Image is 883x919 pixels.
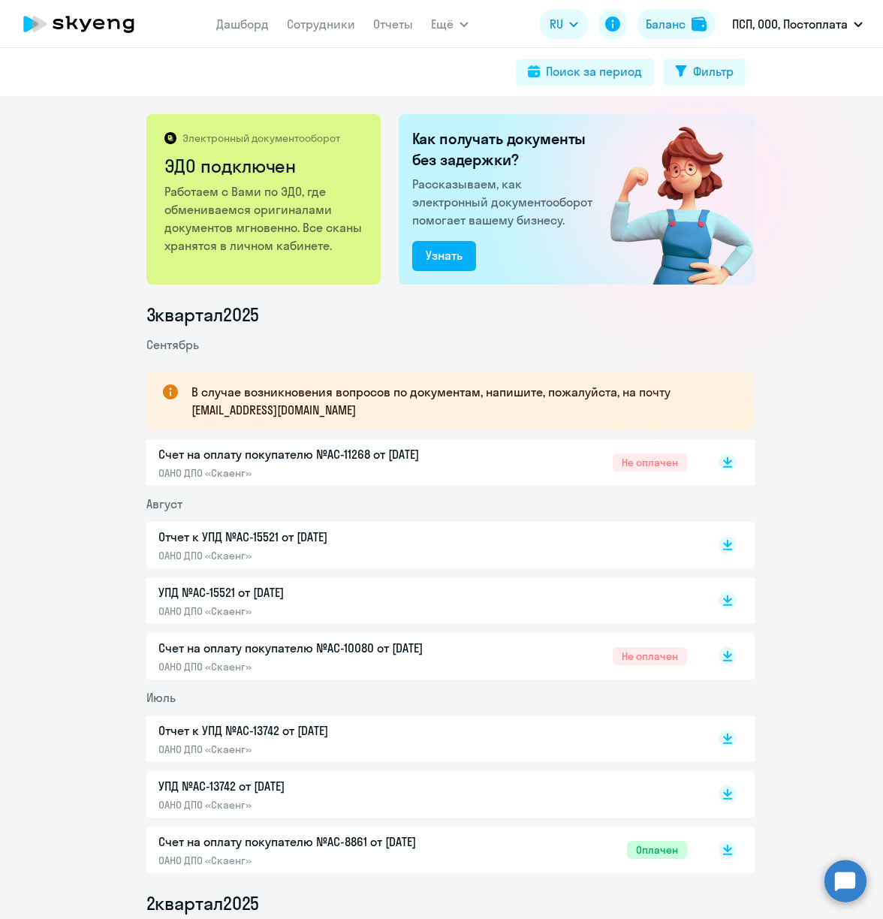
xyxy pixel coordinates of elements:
[158,833,687,867] a: Счет на оплату покупателю №AC-8861 от [DATE]ОАНО ДПО «Скаенг»Оплачен
[158,722,687,756] a: Отчет к УПД №AC-13742 от [DATE]ОАНО ДПО «Скаенг»
[216,17,269,32] a: Дашборд
[426,246,463,264] div: Узнать
[373,17,413,32] a: Отчеты
[646,15,686,33] div: Баланс
[539,9,589,39] button: RU
[191,383,728,419] p: В случае возникновения вопросов по документам, напишите, пожалуйста, на почту [EMAIL_ADDRESS][DOM...
[732,15,848,33] p: ПСП, ООО, Постоплата
[158,722,474,740] p: Отчет к УПД №AC-13742 от [DATE]
[412,175,598,229] p: Рассказываем, как электронный документооборот помогает вашему бизнесу.
[158,833,474,851] p: Счет на оплату покупателю №AC-8861 от [DATE]
[692,17,707,32] img: balance
[516,59,654,86] button: Поиск за период
[158,777,474,795] p: УПД №AC-13742 от [DATE]
[412,128,598,170] h2: Как получать документы без задержки?
[158,854,474,867] p: ОАНО ДПО «Скаенг»
[182,131,340,145] p: Электронный документооборот
[613,647,687,665] span: Не оплачен
[158,743,474,756] p: ОАНО ДПО «Скаенг»
[546,62,642,80] div: Поиск за период
[158,549,474,562] p: ОАНО ДПО «Скаенг»
[158,798,474,812] p: ОАНО ДПО «Скаенг»
[412,241,476,271] button: Узнать
[158,466,474,480] p: ОАНО ДПО «Скаенг»
[158,660,474,673] p: ОАНО ДПО «Скаенг»
[158,445,687,480] a: Счет на оплату покупателю №AC-11268 от [DATE]ОАНО ДПО «Скаенг»Не оплачен
[146,891,755,915] li: 2 квартал 2025
[627,841,687,859] span: Оплачен
[158,639,474,657] p: Счет на оплату покупателю №AC-10080 от [DATE]
[158,604,474,618] p: ОАНО ДПО «Скаенг»
[431,15,454,33] span: Ещё
[158,639,687,673] a: Счет на оплату покупателю №AC-10080 от [DATE]ОАНО ДПО «Скаенг»Не оплачен
[146,303,755,327] li: 3 квартал 2025
[550,15,563,33] span: RU
[431,9,469,39] button: Ещё
[158,528,687,562] a: Отчет к УПД №AC-15521 от [DATE]ОАНО ДПО «Скаенг»
[663,59,746,86] button: Фильтр
[158,777,687,812] a: УПД №AC-13742 от [DATE]ОАНО ДПО «Скаенг»
[586,114,755,285] img: connected
[693,62,734,80] div: Фильтр
[613,453,687,472] span: Не оплачен
[637,9,716,39] button: Балансbalance
[164,182,365,255] p: Работаем с Вами по ЭДО, где обмениваемся оригиналами документов мгновенно. Все сканы хранятся в л...
[725,6,870,42] button: ПСП, ООО, Постоплата
[158,445,474,463] p: Счет на оплату покупателю №AC-11268 от [DATE]
[158,528,474,546] p: Отчет к УПД №AC-15521 от [DATE]
[146,496,182,511] span: Август
[158,583,474,601] p: УПД №AC-15521 от [DATE]
[287,17,355,32] a: Сотрудники
[164,154,365,178] h2: ЭДО подключен
[146,690,176,705] span: Июль
[158,583,687,618] a: УПД №AC-15521 от [DATE]ОАНО ДПО «Скаенг»
[146,337,199,352] span: Сентябрь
